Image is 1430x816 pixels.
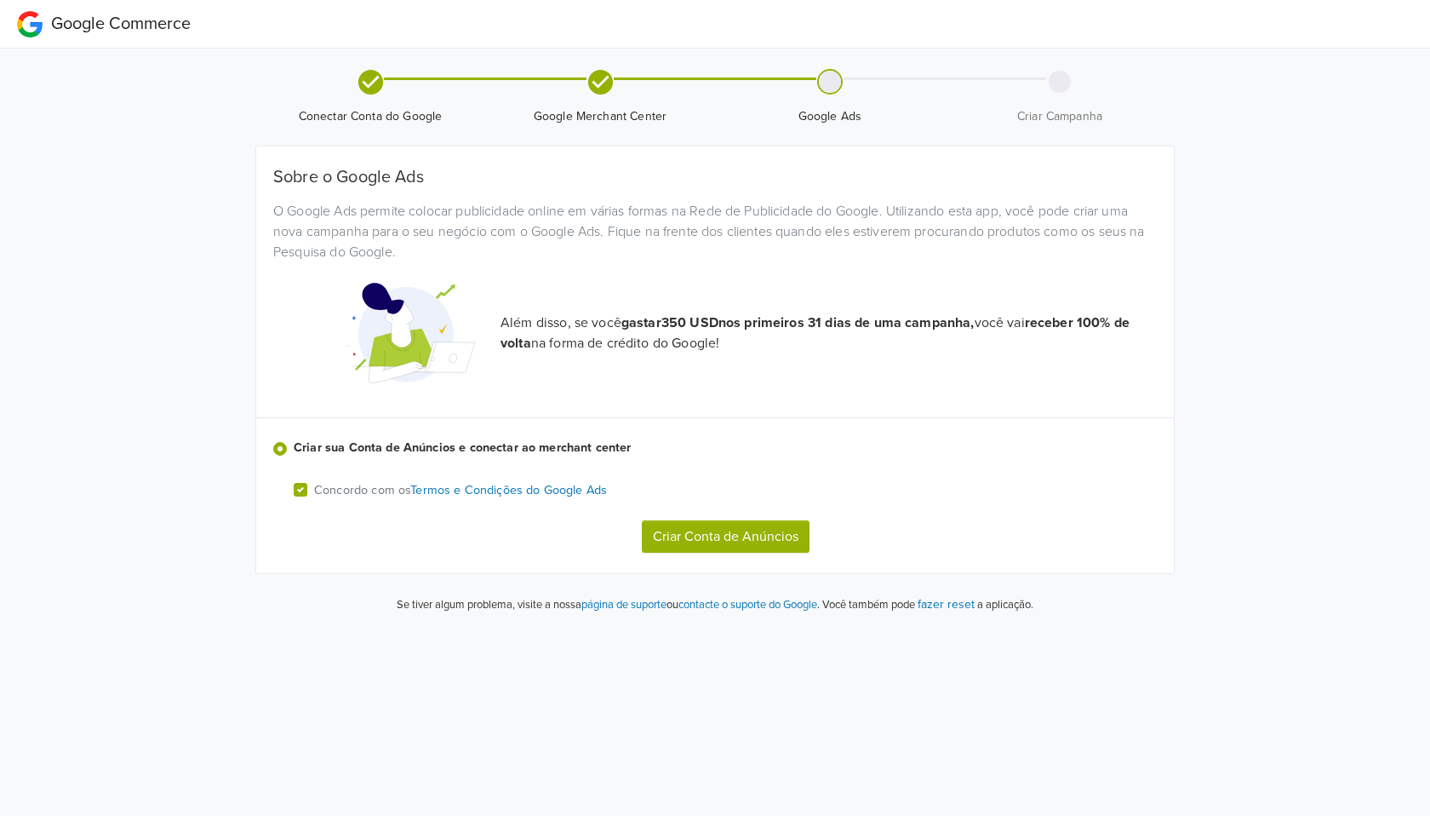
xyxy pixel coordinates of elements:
p: Você também pode a aplicação. [820,595,1033,614]
a: Termos e Condições do Google Ads [410,483,607,497]
span: Google Commerce [51,14,191,34]
button: Criar Conta de Anúncios [642,520,809,553]
p: Concordo com os [314,481,607,500]
label: Criar sua Conta de Anúncios e conectar ao merchant center [294,439,1157,457]
a: contacte o suporte do Google [678,598,817,612]
span: Conectar Conta do Google [262,108,478,125]
img: Google Promotional Codes [347,269,475,397]
a: página de suporte [581,598,666,612]
div: O Google Ads permite colocar publicidade online em várias formas na Rede de Publicidade do Google... [260,201,1170,262]
span: Criar Campanha [952,108,1168,125]
strong: gastar 350 USD nos primeiros 31 dias de uma campanha, [621,314,975,331]
p: Se tiver algum problema, visite a nossa ou . [397,597,820,614]
span: Google Merchant Center [492,108,708,125]
button: fazer reset [918,595,975,614]
p: Além disso, se você você vai na forma de crédito do Google! [500,313,1157,353]
span: Google Ads [722,108,938,125]
h5: Sobre o Google Ads [273,167,1157,187]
